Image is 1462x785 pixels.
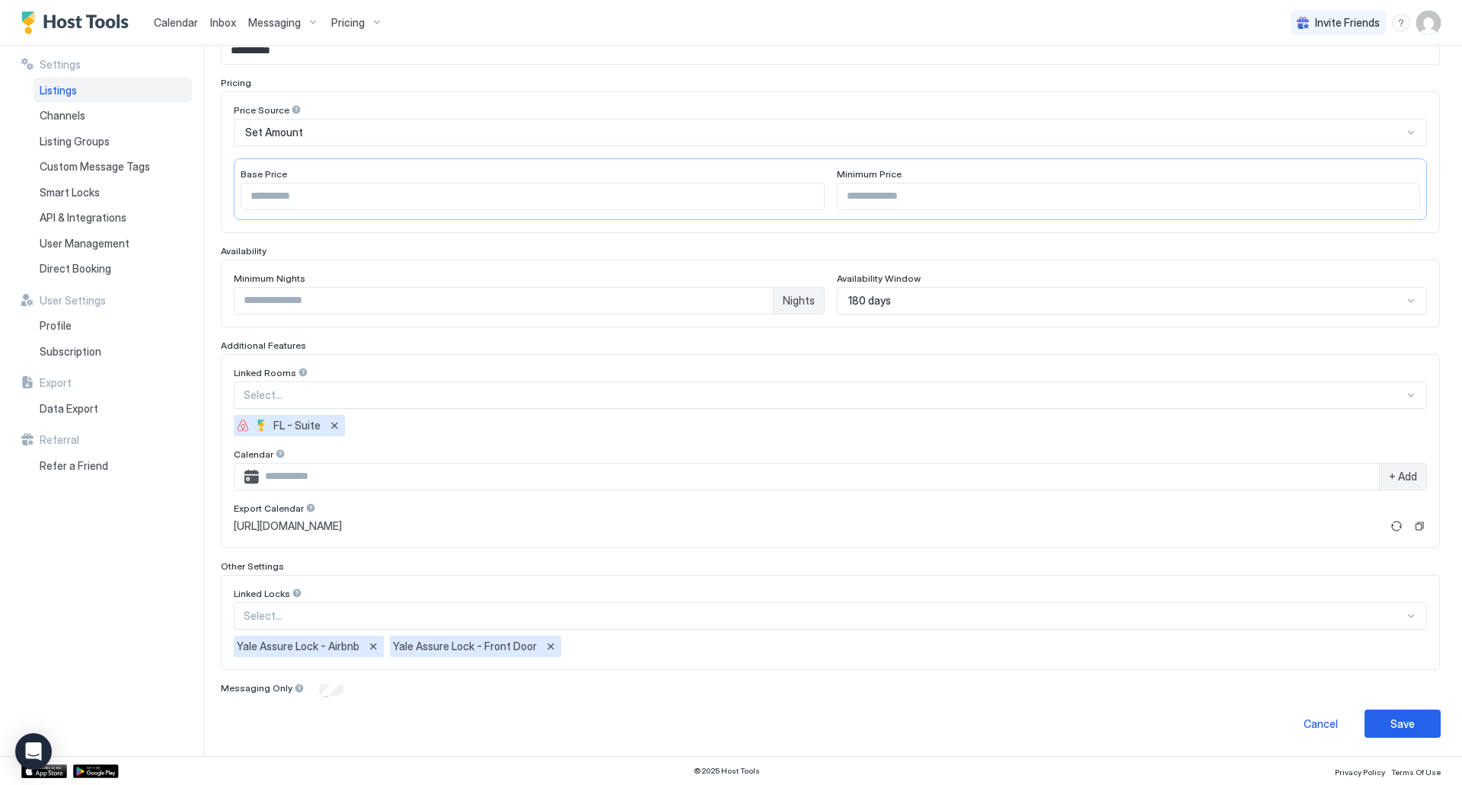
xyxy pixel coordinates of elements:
[73,764,119,778] a: Google Play Store
[34,339,192,365] a: Subscription
[1335,763,1385,779] a: Privacy Policy
[237,640,359,653] span: Yale Assure Lock - Airbnb
[40,186,100,199] span: Smart Locks
[40,376,72,390] span: Export
[234,273,305,284] span: Minimum Nights
[34,453,192,479] a: Refer a Friend
[34,396,192,422] a: Data Export
[1365,710,1441,738] button: Save
[1391,767,1441,777] span: Terms Of Use
[259,464,1379,490] input: Input Field
[21,764,67,778] a: App Store
[365,639,381,654] button: Remove
[1392,14,1410,32] div: menu
[40,109,85,123] span: Channels
[331,16,365,30] span: Pricing
[248,16,301,30] span: Messaging
[1390,716,1415,732] div: Save
[241,168,287,180] span: Base Price
[1412,519,1427,534] button: Copy
[40,237,129,250] span: User Management
[221,682,292,694] span: Messaging Only
[234,519,1381,533] a: [URL][DOMAIN_NAME]
[34,231,192,257] a: User Management
[40,433,79,447] span: Referral
[40,319,72,333] span: Profile
[848,294,891,308] span: 180 days
[21,11,136,34] a: Host Tools Logo
[40,262,111,276] span: Direct Booking
[40,459,108,473] span: Refer a Friend
[234,588,290,599] span: Linked Locks
[234,104,289,116] span: Price Source
[241,183,824,209] input: Input Field
[40,84,77,97] span: Listings
[154,16,198,29] span: Calendar
[783,294,815,308] span: Nights
[1389,470,1417,483] span: + Add
[234,519,342,533] span: [URL][DOMAIN_NAME]
[234,367,296,378] span: Linked Rooms
[235,288,773,314] input: Input Field
[34,205,192,231] a: API & Integrations
[15,733,52,770] div: Open Intercom Messenger
[221,340,306,351] span: Additional Features
[1391,763,1441,779] a: Terms Of Use
[1304,716,1338,732] div: Cancel
[837,273,921,284] span: Availability Window
[34,103,192,129] a: Channels
[393,640,537,653] span: Yale Assure Lock - Front Door
[40,345,101,359] span: Subscription
[40,294,106,308] span: User Settings
[543,639,558,654] button: Remove
[221,245,267,257] span: Availability
[40,211,126,225] span: API & Integrations
[40,160,150,174] span: Custom Message Tags
[222,38,1439,64] input: Input Field
[221,77,251,88] span: Pricing
[34,256,192,282] a: Direct Booking
[34,180,192,206] a: Smart Locks
[245,126,303,139] span: Set Amount
[40,135,110,148] span: Listing Groups
[34,154,192,180] a: Custom Message Tags
[34,78,192,104] a: Listings
[1416,11,1441,35] div: User profile
[40,402,98,416] span: Data Export
[210,14,236,30] a: Inbox
[838,183,1420,209] input: Input Field
[40,58,81,72] span: Settings
[221,560,284,572] span: Other Settings
[327,418,342,433] button: Remove
[1335,767,1385,777] span: Privacy Policy
[694,766,760,776] span: © 2025 Host Tools
[34,313,192,339] a: Profile
[154,14,198,30] a: Calendar
[34,129,192,155] a: Listing Groups
[1282,710,1358,738] button: Cancel
[1315,16,1380,30] span: Invite Friends
[1387,517,1406,535] button: Refresh
[273,419,321,432] span: FL - Suite
[234,503,304,514] span: Export Calendar
[234,448,273,460] span: Calendar
[837,168,902,180] span: Minimum Price
[210,16,236,29] span: Inbox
